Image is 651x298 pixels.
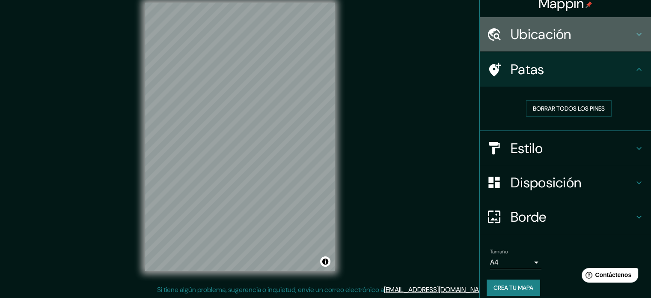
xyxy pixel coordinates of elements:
[586,1,592,8] img: pin-icon.png
[511,208,547,226] font: Borde
[511,139,543,157] font: Estilo
[480,17,651,51] div: Ubicación
[487,280,540,296] button: Crea tu mapa
[575,265,642,289] iframe: Lanzador de widgets de ayuda
[511,60,544,78] font: Patas
[511,174,581,192] font: Disposición
[157,285,384,294] font: Si tiene algún problema, sugerencia o inquietud, envíe un correo electrónico a
[320,256,330,267] button: Activar o desactivar atribución
[480,166,651,200] div: Disposición
[490,256,541,269] div: A4
[526,100,612,117] button: Borrar todos los pines
[490,248,508,255] font: Tamaño
[480,131,651,166] div: Estilo
[145,3,335,271] canvas: Mapa
[480,52,651,87] div: Patas
[480,200,651,234] div: Borde
[493,284,533,292] font: Crea tu mapa
[384,285,490,294] a: [EMAIL_ADDRESS][DOMAIN_NAME]
[490,258,499,267] font: A4
[533,105,605,112] font: Borrar todos los pines
[511,25,571,43] font: Ubicación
